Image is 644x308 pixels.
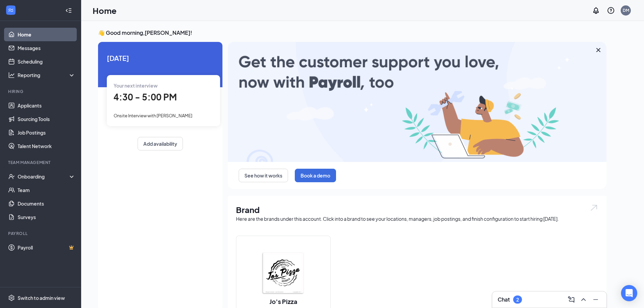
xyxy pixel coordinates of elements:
[592,295,600,304] svg: Minimize
[592,6,600,15] svg: Notifications
[567,295,575,304] svg: ComposeMessage
[18,112,75,126] a: Sourcing Tools
[18,173,70,180] div: Onboarding
[114,82,158,89] span: Your next interview
[138,137,183,150] button: Add availability
[7,7,14,14] svg: WorkstreamLogo
[98,29,606,37] h3: 👋 Good morning, [PERSON_NAME] !
[621,285,637,301] div: Open Intercom Messenger
[295,169,336,182] button: Book a demo
[18,241,75,254] a: PayrollCrown
[579,295,588,304] svg: ChevronUp
[18,197,75,210] a: Documents
[263,297,304,306] h2: Jo's Pizza
[594,46,602,54] svg: Cross
[18,99,75,112] a: Applicants
[18,126,75,139] a: Job Postings
[114,113,192,118] span: Onsite Interview with [PERSON_NAME]
[578,294,589,305] button: ChevronUp
[239,169,288,182] button: See how it works
[516,297,519,303] div: 2
[8,173,15,180] svg: UserCheck
[566,294,577,305] button: ComposeMessage
[107,53,214,63] span: [DATE]
[236,215,598,222] div: Here are the brands under this account. Click into a brand to see your locations, managers, job p...
[498,296,510,303] h3: Chat
[18,41,75,55] a: Messages
[228,42,606,162] img: payroll-large.gif
[18,294,65,301] div: Switch to admin view
[262,251,305,294] img: Jo's Pizza
[607,6,615,15] svg: QuestionInfo
[18,72,76,78] div: Reporting
[590,204,598,212] img: open.6027fd2a22e1237b5b06.svg
[623,7,629,13] div: DM
[65,7,72,14] svg: Collapse
[236,204,598,215] h1: Brand
[18,210,75,224] a: Surveys
[114,91,177,102] span: 4:30 - 5:00 PM
[8,294,15,301] svg: Settings
[18,55,75,68] a: Scheduling
[18,28,75,41] a: Home
[8,231,74,236] div: Payroll
[8,89,74,94] div: Hiring
[8,72,15,78] svg: Analysis
[590,294,601,305] button: Minimize
[8,160,74,165] div: Team Management
[93,5,117,16] h1: Home
[18,139,75,153] a: Talent Network
[18,183,75,197] a: Team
